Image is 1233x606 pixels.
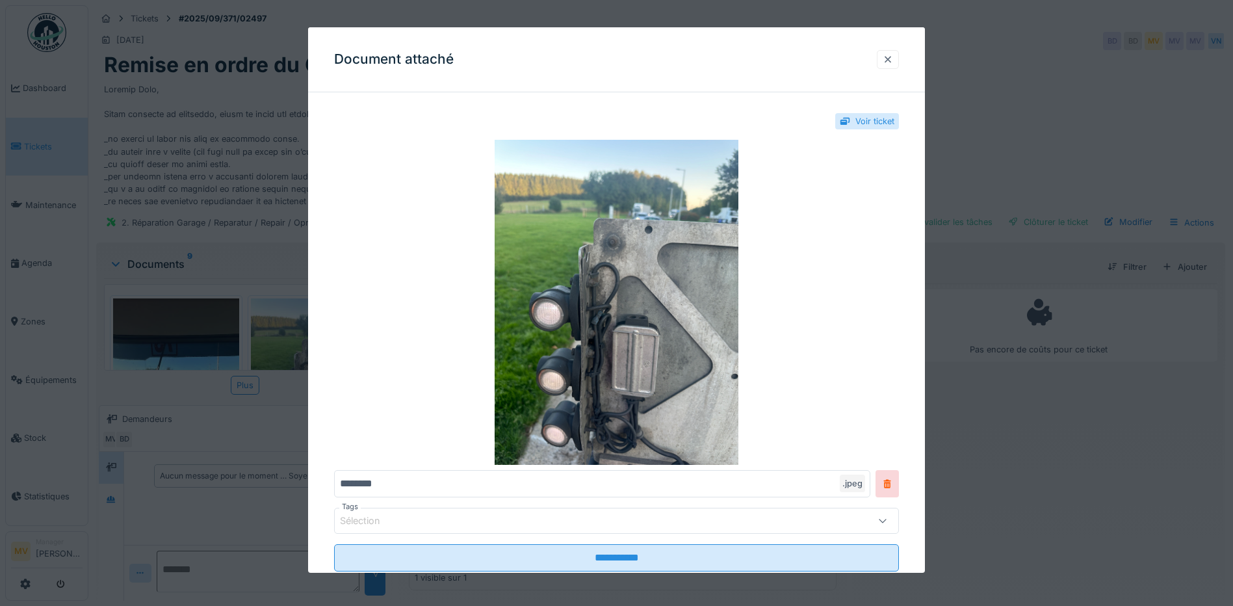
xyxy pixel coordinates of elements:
div: Sélection [340,514,398,528]
div: Voir ticket [855,115,894,127]
h3: Document attaché [334,51,454,68]
img: e4206702-0291-4c6e-9ab4-be983a969455-IMG_3255.jpeg [334,140,899,465]
div: .jpeg [840,475,865,492]
label: Tags [339,501,361,512]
